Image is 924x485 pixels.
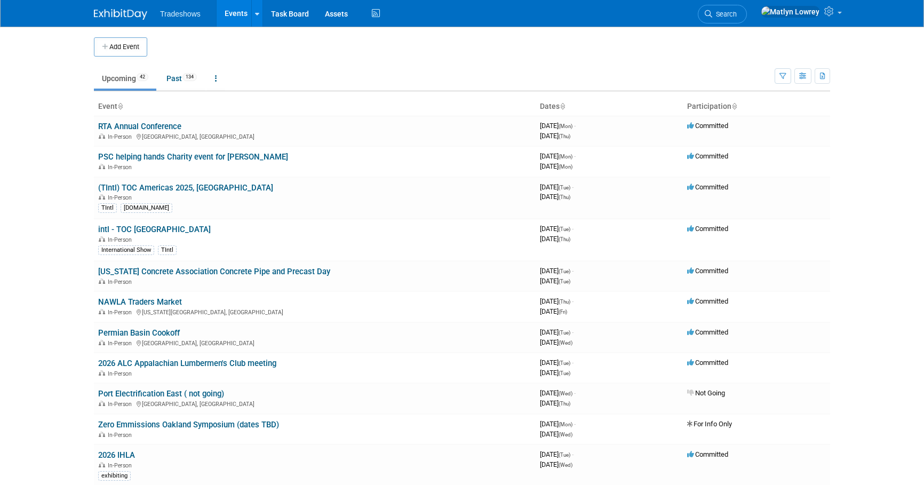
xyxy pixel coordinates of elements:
span: In-Person [108,401,135,408]
span: For Info Only [687,420,732,428]
div: International Show [98,245,154,255]
a: Sort by Event Name [117,102,123,110]
span: Not Going [687,389,725,397]
span: (Thu) [559,194,570,200]
span: [DATE] [540,235,570,243]
img: In-Person Event [99,309,105,314]
img: In-Person Event [99,279,105,284]
a: Past134 [158,68,205,89]
span: In-Person [108,462,135,469]
span: (Tue) [559,360,570,366]
img: In-Person Event [99,370,105,376]
img: In-Person Event [99,133,105,139]
img: In-Person Event [99,432,105,437]
div: [US_STATE][GEOGRAPHIC_DATA], [GEOGRAPHIC_DATA] [98,307,531,316]
span: In-Person [108,309,135,316]
th: Participation [683,98,830,116]
span: In-Person [108,194,135,201]
a: Permian Basin Cookoff [98,328,180,338]
span: [DATE] [540,389,576,397]
span: (Wed) [559,432,572,438]
span: [DATE] [540,328,573,336]
img: ExhibitDay [94,9,147,20]
span: (Tue) [559,185,570,190]
span: Tradeshows [160,10,201,18]
span: [DATE] [540,183,573,191]
span: [DATE] [540,132,570,140]
span: In-Person [108,133,135,140]
span: [DATE] [540,359,573,367]
span: - [574,122,576,130]
span: [DATE] [540,267,573,275]
a: Sort by Start Date [560,102,565,110]
span: - [572,450,573,458]
span: (Tue) [559,279,570,284]
span: In-Person [108,432,135,439]
div: TIntl [98,203,117,213]
span: Committed [687,225,728,233]
span: 42 [137,73,148,81]
a: intl - TOC [GEOGRAPHIC_DATA] [98,225,211,234]
img: In-Person Event [99,236,105,242]
span: [DATE] [540,162,572,170]
span: - [572,359,573,367]
span: (Tue) [559,452,570,458]
span: [DATE] [540,338,572,346]
span: (Thu) [559,133,570,139]
th: Dates [536,98,683,116]
span: [DATE] [540,297,573,305]
a: Upcoming42 [94,68,156,89]
span: (Mon) [559,164,572,170]
span: [DATE] [540,399,570,407]
span: [DATE] [540,307,567,315]
span: (Tue) [559,226,570,232]
span: [DATE] [540,369,570,377]
div: [GEOGRAPHIC_DATA], [GEOGRAPHIC_DATA] [98,132,531,140]
img: In-Person Event [99,462,105,467]
span: [DATE] [540,122,576,130]
img: In-Person Event [99,164,105,169]
div: [GEOGRAPHIC_DATA], [GEOGRAPHIC_DATA] [98,399,531,408]
span: Committed [687,122,728,130]
div: TIntl [158,245,177,255]
span: - [572,225,573,233]
a: Port Electrification East ( not going) [98,389,224,399]
a: Zero Emmissions Oakland Symposium (dates TBD) [98,420,279,430]
span: Committed [687,297,728,305]
a: Search [698,5,747,23]
span: [DATE] [540,193,570,201]
img: In-Person Event [99,194,105,200]
span: [DATE] [540,430,572,438]
th: Event [94,98,536,116]
button: Add Event [94,37,147,57]
span: - [572,328,573,336]
span: (Fri) [559,309,567,315]
span: [DATE] [540,152,576,160]
span: Committed [687,359,728,367]
span: (Wed) [559,391,572,396]
span: [DATE] [540,450,573,458]
span: (Tue) [559,330,570,336]
span: - [574,389,576,397]
span: [DATE] [540,420,576,428]
span: Committed [687,267,728,275]
span: [DATE] [540,277,570,285]
span: - [572,297,573,305]
span: In-Person [108,279,135,285]
span: Search [712,10,737,18]
a: RTA Annual Conference [98,122,181,131]
a: (TIntl) TOC Americas 2025, [GEOGRAPHIC_DATA] [98,183,273,193]
a: 2026 ALC Appalachian Lumbermen's Club meeting [98,359,276,368]
a: Sort by Participation Type [731,102,737,110]
span: 134 [182,73,197,81]
span: Committed [687,183,728,191]
span: (Thu) [559,401,570,407]
span: (Thu) [559,299,570,305]
span: In-Person [108,236,135,243]
span: (Mon) [559,422,572,427]
span: (Mon) [559,154,572,160]
a: PSC helping hands Charity event for [PERSON_NAME] [98,152,288,162]
span: (Tue) [559,370,570,376]
span: In-Person [108,340,135,347]
a: 2026 IHLA [98,450,135,460]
